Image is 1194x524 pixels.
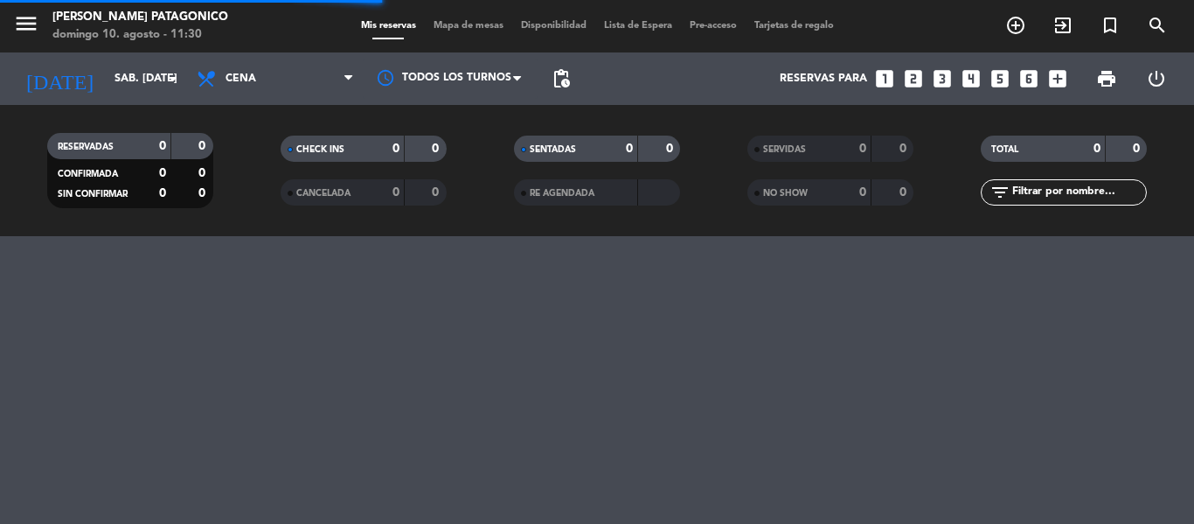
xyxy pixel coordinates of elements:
i: add_circle_outline [1005,15,1026,36]
i: looks_6 [1017,67,1040,90]
i: [DATE] [13,59,106,98]
span: print [1096,68,1117,89]
strong: 0 [1133,143,1143,155]
strong: 0 [392,143,399,155]
input: Filtrar por nombre... [1010,183,1146,202]
i: power_settings_new [1146,68,1167,89]
span: Lista de Espera [595,21,681,31]
span: Cena [226,73,256,85]
strong: 0 [899,143,910,155]
i: turned_in_not [1100,15,1121,36]
span: Disponibilidad [512,21,595,31]
div: LOG OUT [1131,52,1181,105]
strong: 0 [626,143,633,155]
i: looks_4 [960,67,982,90]
strong: 0 [432,186,442,199]
strong: 0 [1093,143,1100,155]
i: exit_to_app [1052,15,1073,36]
span: SENTADAS [530,145,576,154]
span: SERVIDAS [763,145,806,154]
i: looks_one [873,67,896,90]
strong: 0 [159,140,166,152]
span: Reservas para [780,73,867,85]
div: [PERSON_NAME] Patagonico [52,9,228,26]
span: Tarjetas de regalo [746,21,843,31]
span: NO SHOW [763,189,808,198]
i: search [1147,15,1168,36]
span: Pre-acceso [681,21,746,31]
span: pending_actions [551,68,572,89]
strong: 0 [392,186,399,199]
strong: 0 [159,187,166,199]
i: looks_two [902,67,925,90]
i: looks_3 [931,67,954,90]
strong: 0 [666,143,677,155]
strong: 0 [198,167,209,179]
span: Mapa de mesas [425,21,512,31]
strong: 0 [859,143,866,155]
button: menu [13,10,39,43]
strong: 0 [198,187,209,199]
div: domingo 10. agosto - 11:30 [52,26,228,44]
span: CONFIRMADA [58,170,118,178]
strong: 0 [159,167,166,179]
strong: 0 [432,143,442,155]
span: CHECK INS [296,145,344,154]
span: RESERVADAS [58,143,114,151]
span: CANCELADA [296,189,351,198]
i: arrow_drop_down [163,68,184,89]
i: menu [13,10,39,37]
span: SIN CONFIRMAR [58,190,128,199]
i: filter_list [989,182,1010,203]
strong: 0 [899,186,910,199]
i: looks_5 [989,67,1011,90]
strong: 0 [859,186,866,199]
span: RE AGENDADA [530,189,594,198]
span: Mis reservas [352,21,425,31]
i: add_box [1046,67,1069,90]
strong: 0 [198,140,209,152]
span: TOTAL [991,145,1018,154]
